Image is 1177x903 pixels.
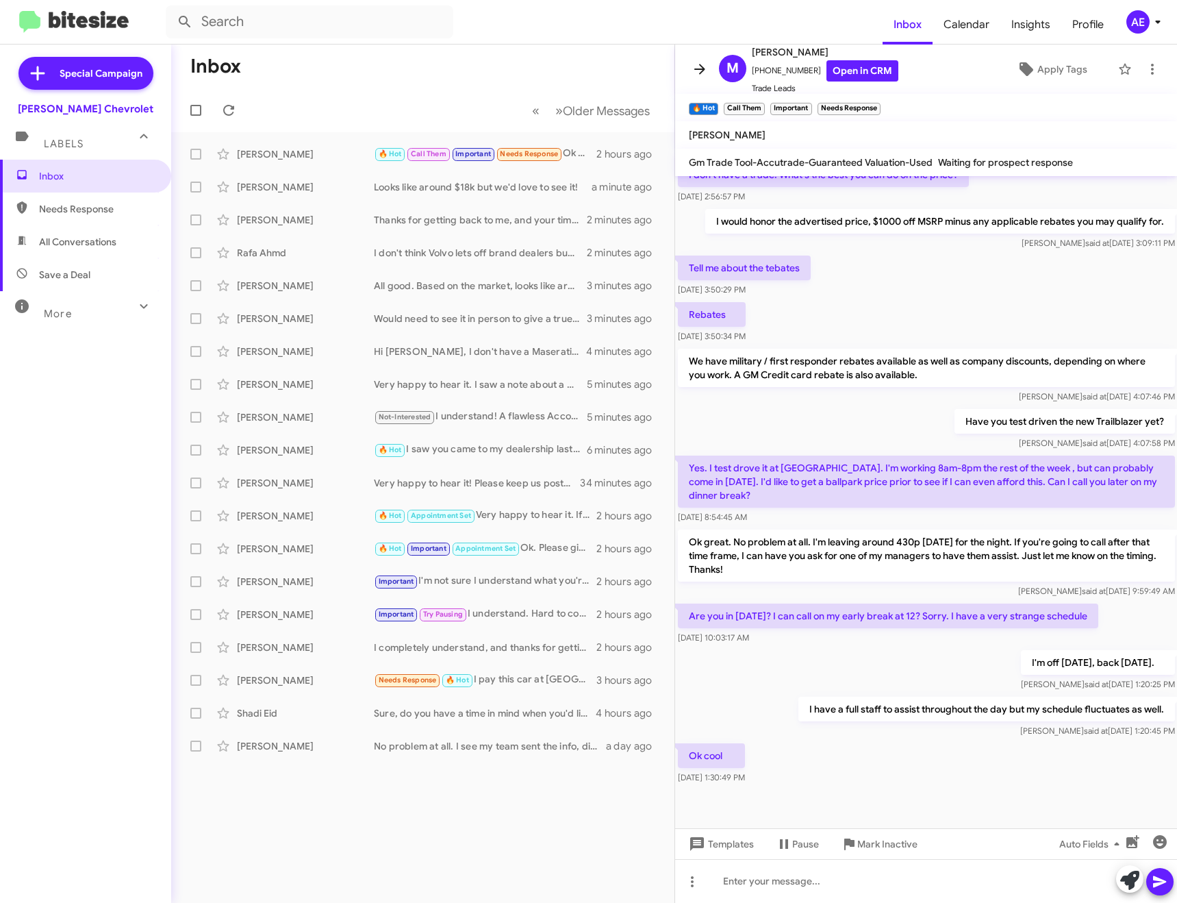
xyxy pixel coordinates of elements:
span: Labels [44,138,84,150]
span: [PHONE_NUMBER] [752,60,898,82]
span: said at [1085,238,1109,248]
p: I have a full staff to assist throughout the day but my schedule fluctuates as well. [798,697,1174,721]
div: Rafa Ahmd [237,246,374,260]
nav: Page navigation example [524,97,658,125]
div: [PERSON_NAME] [237,345,374,358]
small: Call Them [724,103,765,115]
span: said at [1084,679,1108,689]
div: Would need to see it in person to give a true number but based on market comps and book values, l... [374,312,587,325]
div: 4 minutes ago [586,345,663,358]
div: Ok cool [374,146,596,162]
div: Shadi Eid [237,706,374,720]
span: » [555,102,563,119]
span: Trade Leads [752,82,898,95]
p: Are you in [DATE]? I can call on my early break at 12? Sorry. I have a very strange schedule [678,604,1098,628]
div: 5 minutes ago [587,410,663,424]
button: Auto Fields [1048,832,1136,856]
span: Calendar [933,5,1000,45]
span: Special Campaign [60,66,142,80]
div: All good. Based on the market, looks like around $40k. [374,279,587,293]
span: [PERSON_NAME] [752,44,898,60]
span: Older Messages [563,103,650,119]
div: I understand. Hard to compare your current truck deal to this one. You'd have to finance a simila... [374,606,596,622]
div: 2 minutes ago [587,246,663,260]
span: [DATE] 10:03:17 AM [678,632,749,643]
span: [PERSON_NAME] [DATE] 4:07:46 PM [1018,391,1174,401]
span: All Conversations [39,235,116,249]
span: Profile [1061,5,1115,45]
span: [DATE] 1:30:49 PM [678,772,745,782]
a: Inbox [883,5,933,45]
span: Templates [686,832,754,856]
button: Next [547,97,658,125]
p: I would honor the advertised price, $1000 off MSRP minus any applicable rebates you may qualify for. [705,209,1174,234]
div: No problem at all. I see my team sent the info, did you get it? [374,739,606,753]
div: [PERSON_NAME] [237,443,374,457]
div: [PERSON_NAME] [237,739,374,753]
span: 🔥 Hot [446,676,469,684]
p: Ok great. No problem at all. I'm leaving around 430p [DATE] for the night. If you're going to cal... [678,530,1175,582]
small: Important [770,103,811,115]
span: Important [411,544,446,553]
span: [PERSON_NAME] [DATE] 9:59:49 AM [1017,586,1174,596]
span: M [726,58,739,79]
div: [PERSON_NAME] [237,312,374,325]
div: 4 hours ago [596,706,663,720]
div: 5 minutes ago [587,378,663,391]
span: said at [1082,438,1106,448]
div: [PERSON_NAME] [237,180,374,194]
p: Yes. I test drove it at [GEOGRAPHIC_DATA]. I'm working 8am-8pm the rest of the week , but can pro... [678,456,1175,508]
small: 🔥 Hot [689,103,718,115]
span: [PERSON_NAME] [DATE] 1:20:25 PM [1020,679,1174,689]
button: Templates [675,832,765,856]
span: said at [1081,586,1105,596]
div: Very happy to hear it. I saw a note about a different trade in possibly involved? [374,378,587,391]
span: 🔥 Hot [379,149,402,158]
span: Auto Fields [1059,832,1125,856]
span: Pause [792,832,819,856]
div: I completely understand, and thanks for getting back to me. Sometimes the online appraisal tools'... [374,641,596,654]
span: Needs Response [500,149,558,158]
div: 2 hours ago [596,509,663,523]
div: I don't think Volvo lets off brand dealers buy them out..? [374,246,587,260]
div: I saw you came to my dealership last week, I wanted to follow up with you about it. [374,442,587,458]
div: [PERSON_NAME] [237,410,374,424]
div: 3 minutes ago [587,312,663,325]
span: More [44,308,72,320]
div: [PERSON_NAME] [237,575,374,589]
small: Needs Response [818,103,881,115]
div: 34 minutes ago [581,476,663,490]
div: [PERSON_NAME] [237,509,374,523]
div: Ok. Please give us a call at [PHONE_NUMBER] and ask for [PERSON_NAME] He was the one who assessed... [374,541,596,556]
p: Rebates [678,302,746,327]
div: Very happy to hear it! Please keep us posted! [374,476,581,490]
span: Needs Response [379,676,437,684]
div: Thanks for getting back to me, and your time. Sorry to hear you didn't get what you were looking ... [374,213,587,227]
span: Waiting for prospect response [938,156,1073,169]
div: I'm not sure I understand what you're asking. [374,573,596,589]
div: Looks like around $18k but we'd love to see it! [374,180,592,194]
div: [PERSON_NAME] [237,673,374,687]
span: said at [1083,726,1107,736]
h1: Inbox [190,55,241,77]
span: Gm Trade Tool-Accutrade-Guaranteed Valuation-Used [689,156,933,169]
span: 🔥 Hot [379,511,402,520]
p: We have military / first responder rebates available as well as company discounts, depending on w... [678,349,1175,387]
span: 🔥 Hot [379,445,402,454]
span: Save a Deal [39,268,90,282]
span: Appointment Set [411,511,471,520]
span: [PERSON_NAME] [DATE] 4:07:58 PM [1018,438,1174,448]
div: I pay this car at [GEOGRAPHIC_DATA] on October I pay off in August I put a new battery on it [374,672,596,688]
a: Insights [1000,5,1061,45]
input: Search [166,5,453,38]
div: 2 hours ago [596,542,663,556]
div: [PERSON_NAME] [237,279,374,293]
div: [PERSON_NAME] [237,641,374,654]
span: « [532,102,540,119]
span: [DATE] 3:50:34 PM [678,331,746,341]
span: Important [455,149,491,158]
p: I'm off [DATE], back [DATE]. [1020,650,1174,675]
span: [PERSON_NAME] [DATE] 1:20:45 PM [1020,726,1174,736]
span: [PERSON_NAME] [689,129,765,141]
